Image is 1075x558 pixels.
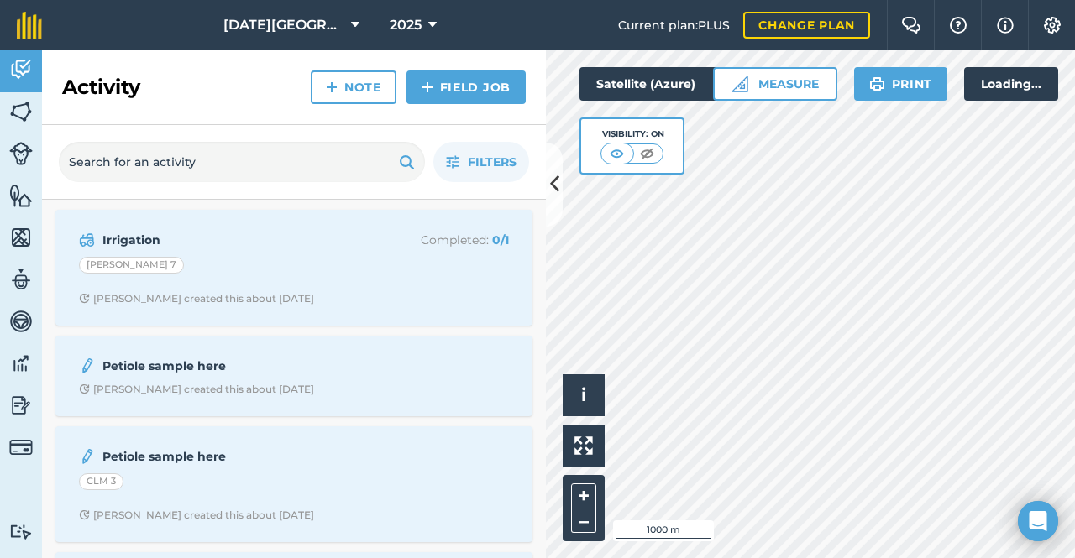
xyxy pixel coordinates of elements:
[79,383,314,396] div: [PERSON_NAME] created this about [DATE]
[9,351,33,376] img: svg+xml;base64,PD94bWwgdmVyc2lvbj0iMS4wIiBlbmNvZGluZz0idXRmLTgiPz4KPCEtLSBHZW5lcmF0b3I6IEFkb2JlIE...
[66,220,522,316] a: IrrigationCompleted: 0/1[PERSON_NAME] 7Clock with arrow pointing clockwise[PERSON_NAME] created t...
[637,145,658,162] img: svg+xml;base64,PHN2ZyB4bWxucz0iaHR0cDovL3d3dy53My5vcmcvMjAwMC9zdmciIHdpZHRoPSI1MCIgaGVpZ2h0PSI0MC...
[102,357,369,375] strong: Petiole sample here
[713,67,837,101] button: Measure
[406,70,526,104] a: Field Job
[732,76,748,92] img: Ruler icon
[869,74,885,94] img: svg+xml;base64,PHN2ZyB4bWxucz0iaHR0cDovL3d3dy53My5vcmcvMjAwMC9zdmciIHdpZHRoPSIxOSIgaGVpZ2h0PSIyNC...
[606,145,627,162] img: svg+xml;base64,PHN2ZyB4bWxucz0iaHR0cDovL3d3dy53My5vcmcvMjAwMC9zdmciIHdpZHRoPSI1MCIgaGVpZ2h0PSI0MC...
[375,231,509,249] p: Completed :
[62,74,140,101] h2: Activity
[17,12,42,39] img: fieldmargin Logo
[79,356,96,376] img: svg+xml;base64,PD94bWwgdmVyc2lvbj0iMS4wIiBlbmNvZGluZz0idXRmLTgiPz4KPCEtLSBHZW5lcmF0b3I6IEFkb2JlIE...
[79,383,90,394] img: Clock with arrow pointing clockwise
[79,292,314,305] div: [PERSON_NAME] created this about [DATE]
[579,67,741,101] button: Satellite (Azure)
[223,15,344,35] span: [DATE][GEOGRAPHIC_DATA]
[79,508,314,522] div: [PERSON_NAME] created this about [DATE]
[854,67,948,101] button: Print
[9,435,33,459] img: svg+xml;base64,PD94bWwgdmVyc2lvbj0iMS4wIiBlbmNvZGluZz0idXRmLTgiPz4KPCEtLSBHZW5lcmF0b3I6IEFkb2JlIE...
[79,446,96,467] img: svg+xml;base64,PD94bWwgdmVyc2lvbj0iMS4wIiBlbmNvZGluZz0idXRmLTgiPz4KPCEtLSBHZW5lcmF0b3I6IEFkb2JlIE...
[9,309,33,334] img: svg+xml;base64,PD94bWwgdmVyc2lvbj0iMS4wIiBlbmNvZGluZz0idXRmLTgiPz4KPCEtLSBHZW5lcmF0b3I6IEFkb2JlIE...
[468,153,517,171] span: Filters
[79,230,95,250] img: svg+xml;base64,PD94bWwgdmVyc2lvbj0iMS4wIiBlbmNvZGluZz0idXRmLTgiPz4KPCEtLSBHZW5lcmF0b3I6IEFkb2JlIE...
[618,16,730,34] span: Current plan : PLUS
[964,67,1058,101] div: Loading...
[433,142,529,182] button: Filters
[1018,501,1058,541] div: Open Intercom Messenger
[492,232,509,248] strong: 0 / 1
[422,77,433,97] img: svg+xml;base64,PHN2ZyB4bWxucz0iaHR0cDovL3d3dy53My5vcmcvMjAwMC9zdmciIHdpZHRoPSIxNCIgaGVpZ2h0PSIyNC...
[311,70,396,104] a: Note
[9,267,33,292] img: svg+xml;base64,PD94bWwgdmVyc2lvbj0iMS4wIiBlbmNvZGluZz0idXRmLTgiPz4KPCEtLSBHZW5lcmF0b3I6IEFkb2JlIE...
[997,15,1014,35] img: svg+xml;base64,PHN2ZyB4bWxucz0iaHR0cDovL3d3dy53My5vcmcvMjAwMC9zdmciIHdpZHRoPSIxNyIgaGVpZ2h0PSIxNy...
[9,524,33,540] img: svg+xml;base64,PD94bWwgdmVyc2lvbj0iMS4wIiBlbmNvZGluZz0idXRmLTgiPz4KPCEtLSBHZW5lcmF0b3I6IEFkb2JlIE...
[66,346,522,406] a: Petiole sample hereClock with arrow pointing clockwise[PERSON_NAME] created this about [DATE]
[581,384,586,405] span: i
[1042,17,1062,34] img: A cog icon
[9,142,33,165] img: svg+xml;base64,PD94bWwgdmVyc2lvbj0iMS4wIiBlbmNvZGluZz0idXRmLTgiPz4KPCEtLSBHZW5lcmF0b3I6IEFkb2JlIE...
[102,447,369,466] strong: Petiole sample here
[9,183,33,208] img: svg+xml;base64,PHN2ZyB4bWxucz0iaHR0cDovL3d3dy53My5vcmcvMjAwMC9zdmciIHdpZHRoPSI1NiIgaGVpZ2h0PSI2MC...
[9,393,33,418] img: svg+xml;base64,PD94bWwgdmVyc2lvbj0iMS4wIiBlbmNvZGluZz0idXRmLTgiPz4KPCEtLSBHZW5lcmF0b3I6IEFkb2JlIE...
[79,293,90,304] img: Clock with arrow pointing clockwise
[9,225,33,250] img: svg+xml;base64,PHN2ZyB4bWxucz0iaHR0cDovL3d3dy53My5vcmcvMjAwMC9zdmciIHdpZHRoPSI1NiIgaGVpZ2h0PSI2MC...
[326,77,338,97] img: svg+xml;base64,PHN2ZyB4bWxucz0iaHR0cDovL3d3dy53My5vcmcvMjAwMC9zdmciIHdpZHRoPSIxNCIgaGVpZ2h0PSIyNC...
[79,509,90,520] img: Clock with arrow pointing clockwise
[901,17,921,34] img: Two speech bubbles overlapping with the left bubble in the forefront
[79,257,184,274] div: [PERSON_NAME] 7
[600,128,664,141] div: Visibility: On
[743,12,870,39] a: Change plan
[66,436,522,532] a: Petiole sample hereCLM 3Clock with arrow pointing clockwise[PERSON_NAME] created this about [DATE]
[574,436,593,455] img: Four arrows, one pointing top left, one top right, one bottom right and the last bottom left
[399,152,415,172] img: svg+xml;base64,PHN2ZyB4bWxucz0iaHR0cDovL3d3dy53My5vcmcvMjAwMC9zdmciIHdpZHRoPSIxOSIgaGVpZ2h0PSIyNC...
[571,483,596,508] button: +
[9,99,33,124] img: svg+xml;base64,PHN2ZyB4bWxucz0iaHR0cDovL3d3dy53My5vcmcvMjAwMC9zdmciIHdpZHRoPSI1NiIgaGVpZ2h0PSI2MC...
[948,17,968,34] img: A question mark icon
[563,374,605,416] button: i
[9,57,33,82] img: svg+xml;base64,PD94bWwgdmVyc2lvbj0iMS4wIiBlbmNvZGluZz0idXRmLTgiPz4KPCEtLSBHZW5lcmF0b3I6IEFkb2JlIE...
[390,15,422,35] span: 2025
[571,508,596,533] button: –
[102,231,369,249] strong: Irrigation
[59,142,425,182] input: Search for an activity
[79,473,123,490] div: CLM 3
